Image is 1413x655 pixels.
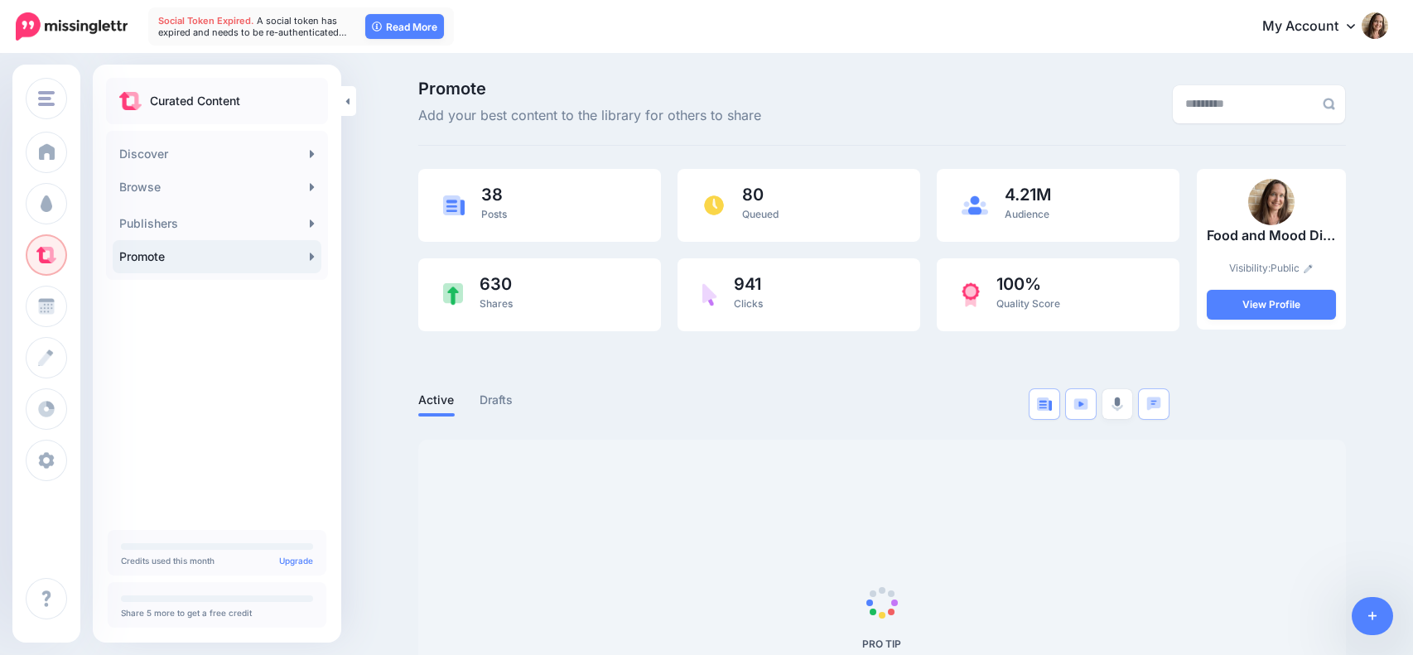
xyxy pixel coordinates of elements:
a: Discover [113,137,321,171]
span: Quality Score [996,297,1060,310]
img: Missinglettr [16,12,128,41]
a: Drafts [480,390,514,410]
span: 80 [742,186,779,203]
img: prize-red.png [962,282,980,307]
img: menu.png [38,91,55,106]
span: 100% [996,276,1060,292]
img: article-blue.png [1037,397,1052,411]
span: Queued [742,208,779,220]
a: Promote [113,240,321,273]
span: Posts [481,208,507,220]
img: share-green.png [443,283,463,306]
span: Add your best content to the library for others to share [418,105,761,127]
span: A social token has expired and needs to be re-authenticated… [158,15,347,38]
img: article-blue.png [443,195,465,214]
a: Read More [365,14,444,39]
span: Social Token Expired. [158,15,254,26]
img: search-grey-6.png [1323,98,1335,110]
img: chat-square-blue.png [1146,397,1161,411]
span: 630 [480,276,513,292]
span: 941 [734,276,763,292]
img: curate.png [119,92,142,110]
p: Curated Content [150,91,240,111]
h5: PRO TIP [726,638,1037,650]
a: Browse [113,171,321,204]
img: microphone-grey.png [1112,397,1123,412]
img: clock.png [702,194,726,217]
span: Clicks [734,297,763,310]
p: Visibility: [1207,260,1336,277]
span: 4.21M [1005,186,1051,203]
img: pencil.png [1304,264,1313,273]
img: pointer-purple.png [702,283,717,306]
a: Publishers [113,207,321,240]
span: Audience [1005,208,1049,220]
span: 38 [481,186,507,203]
a: Public [1271,262,1313,274]
a: Active [418,390,455,410]
span: Shares [480,297,513,310]
p: Food and Mood Dietitian [1207,225,1336,247]
a: My Account [1246,7,1388,47]
span: Promote [418,80,761,97]
img: 8K8SEC1OMG4EF7PXI8BWG6VU2CFQJ6U6_thumb.jpg [1248,179,1295,225]
img: users-blue.png [962,195,988,215]
img: video-blue.png [1073,398,1088,410]
a: View Profile [1207,290,1336,320]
